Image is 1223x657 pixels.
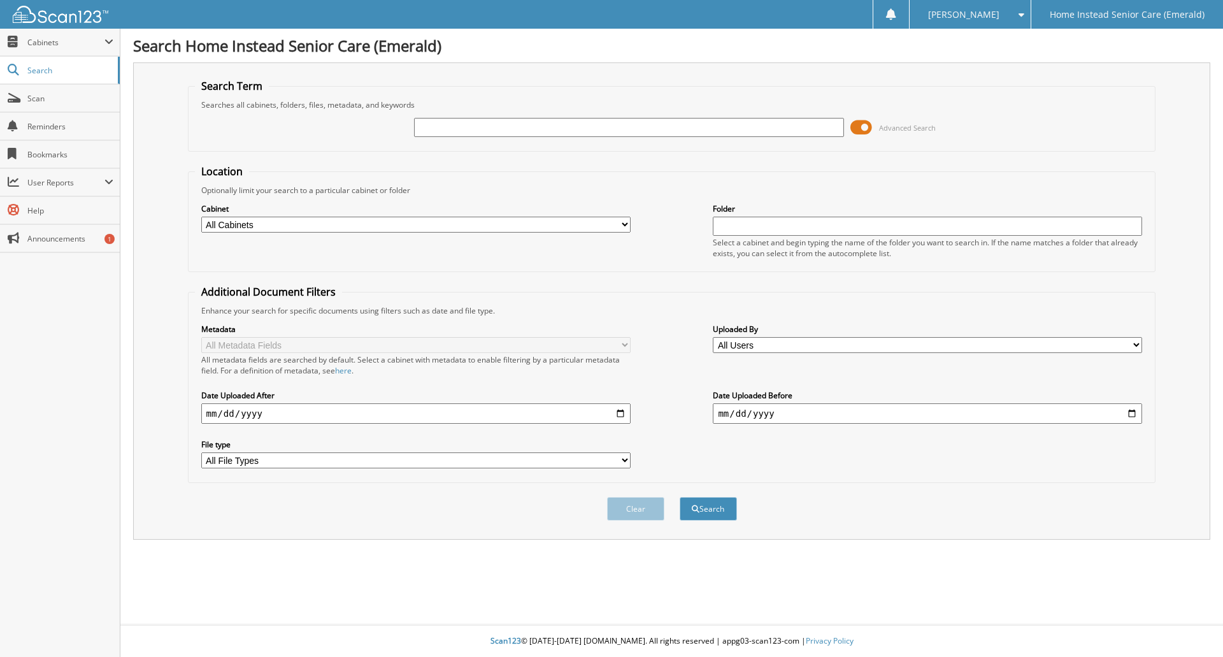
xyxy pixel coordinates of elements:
[195,185,1149,196] div: Optionally limit your search to a particular cabinet or folder
[27,65,111,76] span: Search
[713,324,1142,335] label: Uploaded By
[201,354,631,376] div: All metadata fields are searched by default. Select a cabinet with metadata to enable filtering b...
[27,149,113,160] span: Bookmarks
[27,177,104,188] span: User Reports
[680,497,737,521] button: Search
[1159,596,1223,657] iframe: Chat Widget
[1050,11,1205,18] span: Home Instead Senior Care (Emerald)
[713,403,1142,424] input: end
[27,93,113,104] span: Scan
[120,626,1223,657] div: © [DATE]-[DATE] [DOMAIN_NAME]. All rights reserved | appg03-scan123-com |
[201,324,631,335] label: Metadata
[27,233,113,244] span: Announcements
[133,35,1210,56] h1: Search Home Instead Senior Care (Emerald)
[195,164,249,178] legend: Location
[195,305,1149,316] div: Enhance your search for specific documents using filters such as date and file type.
[201,403,631,424] input: start
[195,79,269,93] legend: Search Term
[713,390,1142,401] label: Date Uploaded Before
[195,99,1149,110] div: Searches all cabinets, folders, files, metadata, and keywords
[27,37,104,48] span: Cabinets
[928,11,999,18] span: [PERSON_NAME]
[13,6,108,23] img: scan123-logo-white.svg
[335,365,352,376] a: here
[201,390,631,401] label: Date Uploaded After
[27,205,113,216] span: Help
[490,635,521,646] span: Scan123
[879,123,936,133] span: Advanced Search
[201,439,631,450] label: File type
[713,237,1142,259] div: Select a cabinet and begin typing the name of the folder you want to search in. If the name match...
[201,203,631,214] label: Cabinet
[607,497,664,521] button: Clear
[195,285,342,299] legend: Additional Document Filters
[27,121,113,132] span: Reminders
[806,635,854,646] a: Privacy Policy
[104,234,115,244] div: 1
[713,203,1142,214] label: Folder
